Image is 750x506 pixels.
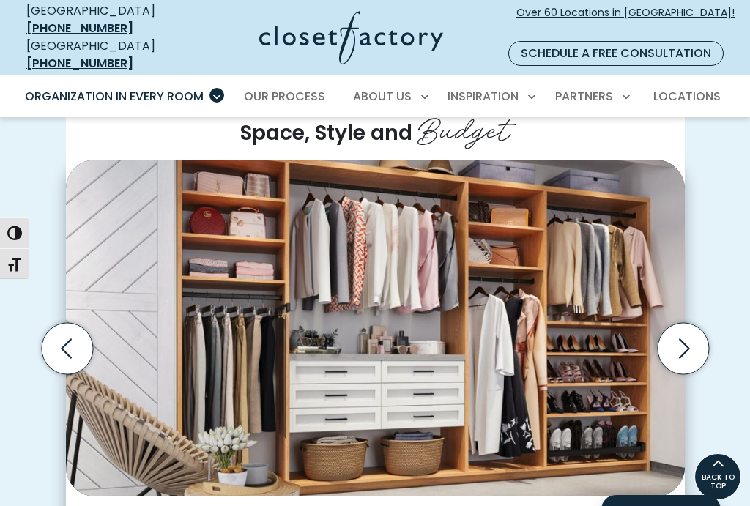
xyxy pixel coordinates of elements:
[244,88,325,105] span: Our Process
[695,473,740,491] span: BACK TO TOP
[653,88,721,105] span: Locations
[508,41,724,66] a: Schedule a Free Consultation
[417,103,510,150] span: Budget
[259,11,443,64] img: Closet Factory Logo
[26,55,133,72] a: [PHONE_NUMBER]
[240,118,412,147] span: Space, Style and
[26,2,186,37] div: [GEOGRAPHIC_DATA]
[66,160,685,497] img: Reach-in closet with Two-tone system with Rustic Cherry structure and White Shaker drawer fronts....
[26,20,133,37] a: [PHONE_NUMBER]
[15,76,735,117] nav: Primary Menu
[694,453,741,500] a: BACK TO TOP
[25,88,204,105] span: Organization in Every Room
[448,88,519,105] span: Inspiration
[652,317,715,380] button: Next slide
[26,37,186,72] div: [GEOGRAPHIC_DATA]
[36,317,99,380] button: Previous slide
[516,5,735,36] span: Over 60 Locations in [GEOGRAPHIC_DATA]!
[353,88,412,105] span: About Us
[555,88,613,105] span: Partners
